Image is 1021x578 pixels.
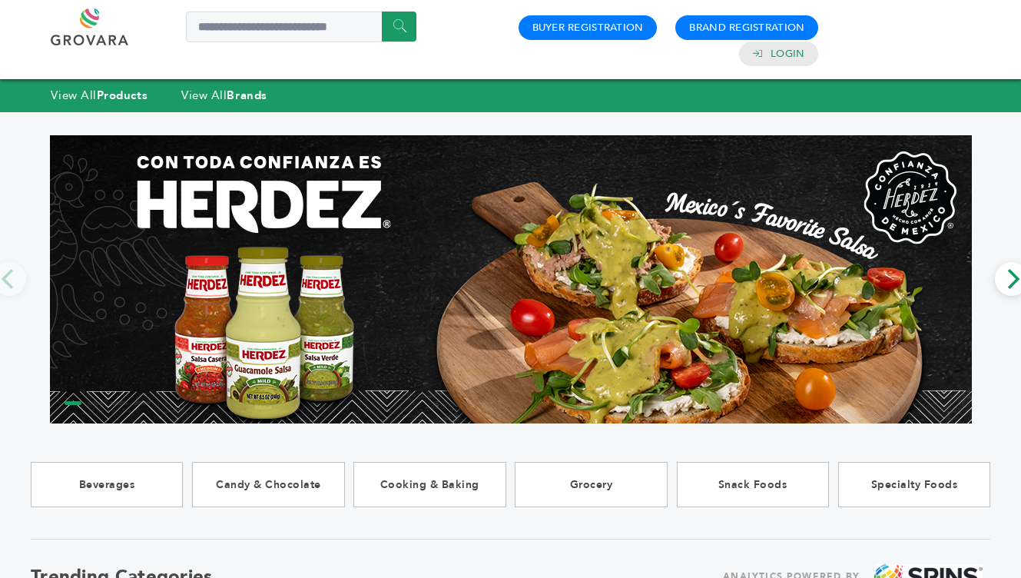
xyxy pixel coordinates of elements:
[134,401,151,405] li: Page dot 4
[97,88,148,103] strong: Products
[771,47,804,61] a: Login
[677,462,829,507] a: Snack Foods
[50,135,972,424] img: Marketplace Top Banner 1
[111,401,128,405] li: Page dot 3
[65,401,81,405] li: Page dot 1
[838,462,990,507] a: Specialty Foods
[181,88,267,103] a: View AllBrands
[186,12,416,42] input: Search a product or brand...
[31,462,183,507] a: Beverages
[51,88,148,103] a: View AllProducts
[353,462,506,507] a: Cooking & Baking
[88,401,104,405] li: Page dot 2
[515,462,667,507] a: Grocery
[689,21,804,35] a: Brand Registration
[532,21,644,35] a: Buyer Registration
[192,462,344,507] a: Candy & Chocolate
[227,88,267,103] strong: Brands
